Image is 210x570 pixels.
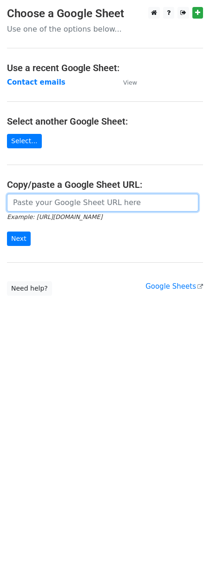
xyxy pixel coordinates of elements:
[7,281,52,296] a: Need help?
[7,194,198,212] input: Paste your Google Sheet URL here
[7,7,203,20] h3: Choose a Google Sheet
[7,62,203,73] h4: Use a recent Google Sheet:
[7,213,102,220] small: Example: [URL][DOMAIN_NAME]
[7,116,203,127] h4: Select another Google Sheet:
[7,134,42,148] a: Select...
[145,282,203,291] a: Google Sheets
[7,78,66,86] a: Contact emails
[7,179,203,190] h4: Copy/paste a Google Sheet URL:
[123,79,137,86] small: View
[114,78,137,86] a: View
[7,232,31,246] input: Next
[7,24,203,34] p: Use one of the options below...
[164,525,210,570] iframe: Chat Widget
